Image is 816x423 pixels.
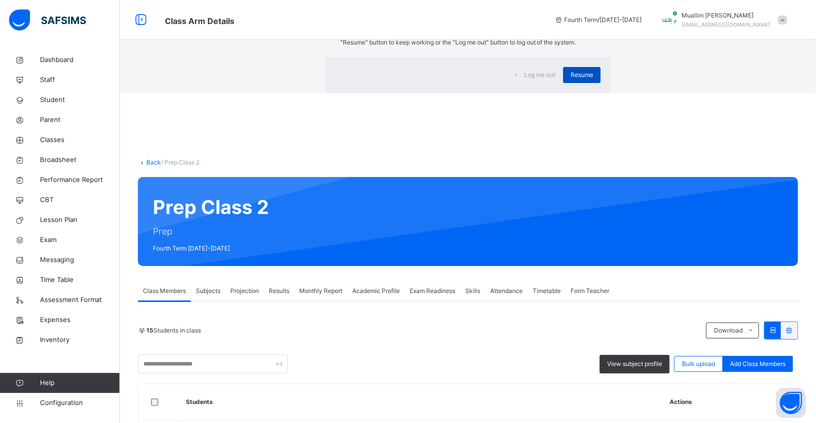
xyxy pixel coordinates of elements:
[146,326,153,334] b: 15
[652,11,792,29] div: MuallimIftekhar
[9,9,86,30] img: safsims
[40,195,120,205] span: CBT
[524,70,555,79] span: Log me out
[40,255,120,265] span: Messaging
[662,384,798,420] th: Actions
[682,11,771,20] span: Muallim [PERSON_NAME]
[146,326,201,335] span: Students in class
[40,55,120,65] span: Dashboard
[40,335,120,345] span: Inventory
[40,155,120,165] span: Broadsheet
[40,378,119,388] span: Help
[410,286,455,295] span: Exam Readiness
[230,286,259,295] span: Projection
[161,158,199,166] span: / Prep Class 2
[143,286,186,295] span: Class Members
[40,175,120,185] span: Performance Report
[179,384,663,420] th: Students
[555,15,642,24] span: session/term information
[40,275,120,285] span: Time Table
[40,135,120,145] span: Classes
[269,286,289,295] span: Results
[682,359,715,368] span: Bulk upload
[533,286,561,295] span: Timetable
[40,315,120,325] span: Expenses
[682,21,771,27] span: [EMAIL_ADDRESS][DOMAIN_NAME]
[299,286,342,295] span: Monthly Report
[40,115,120,125] span: Parent
[40,398,119,408] span: Configuration
[730,359,786,368] span: Add Class Members
[465,286,480,295] span: Skills
[571,70,593,79] span: Resume
[490,286,523,295] span: Attendance
[40,295,120,305] span: Assessment Format
[607,359,662,368] span: View subject profile
[146,158,161,166] a: Back
[40,215,120,225] span: Lesson Plan
[571,286,609,295] span: Form Teacher
[40,235,120,245] span: Exam
[714,326,743,335] span: Download
[352,286,400,295] span: Academic Profile
[40,75,120,85] span: Staff
[776,388,806,418] button: Open asap
[165,16,234,26] span: Class Arm Details
[196,286,220,295] span: Subjects
[40,95,120,105] span: Student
